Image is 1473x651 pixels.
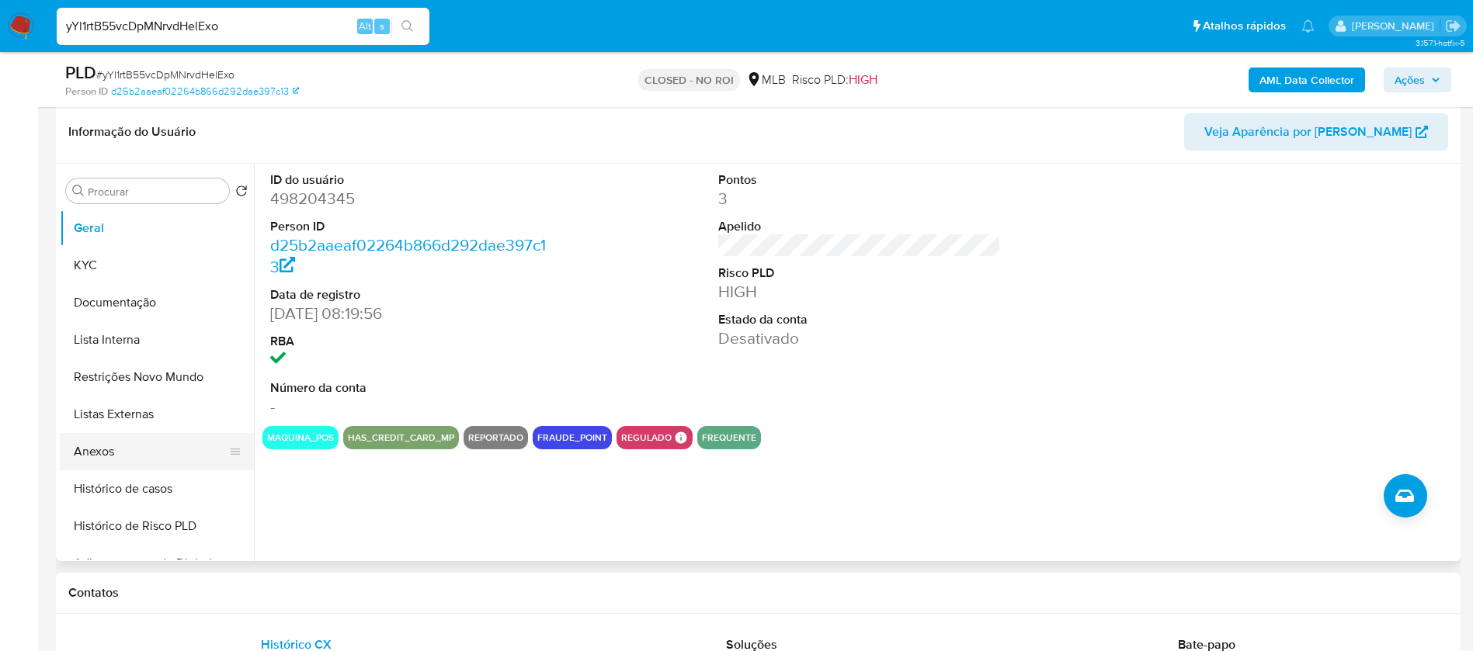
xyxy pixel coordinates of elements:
dd: Desativado [718,327,1002,349]
dd: 498204345 [270,188,554,209]
button: Lista Interna [60,321,254,358]
span: 3.157.1-hotfix-5 [1416,36,1465,49]
span: Atalhos rápidos [1203,18,1286,34]
button: Retornar ao pedido padrão [235,185,248,202]
button: fraude_point [537,435,607,441]
a: d25b2aaeaf02264b866d292dae397c13 [111,85,299,99]
button: Procurar [72,185,85,197]
button: has_credit_card_mp [348,435,454,441]
a: d25b2aaeaf02264b866d292dae397c13 [270,234,546,278]
p: CLOSED - NO ROI [638,69,740,91]
dt: Risco PLD [718,265,1002,282]
dd: [DATE] 08:19:56 [270,303,554,324]
button: Adiantamentos de Dinheiro [60,545,254,582]
dt: Estado da conta [718,311,1002,328]
button: Histórico de Risco PLD [60,507,254,545]
input: Pesquise usuários ou casos... [57,16,429,36]
button: Veja Aparência por [PERSON_NAME] [1184,113,1448,151]
dt: Data de registro [270,286,554,303]
dd: HIGH [718,281,1002,303]
span: Risco PLD: [792,71,877,88]
span: Ações [1395,68,1425,92]
a: Notificações [1301,19,1315,33]
dt: ID do usuário [270,171,554,189]
dt: Pontos [718,171,1002,189]
dt: RBA [270,333,554,350]
h1: Contatos [68,585,1448,601]
button: maquina_pos [267,435,334,441]
button: search-icon [391,16,423,37]
button: Listas Externas [60,396,254,433]
dt: Número da conta [270,379,554,396]
dt: Apelido [718,218,1002,235]
span: Veja Aparência por [PERSON_NAME] [1204,113,1412,151]
button: AML Data Collector [1249,68,1365,92]
b: PLD [65,60,96,85]
b: Person ID [65,85,108,99]
h1: Informação do Usuário [68,124,196,140]
span: s [380,19,384,33]
button: Anexos [60,433,241,470]
button: Ações [1384,68,1451,92]
button: regulado [621,435,672,441]
a: Sair [1445,18,1461,34]
dd: - [270,396,554,417]
input: Procurar [88,185,223,199]
span: Alt [359,19,371,33]
button: Histórico de casos [60,470,254,507]
div: MLB [746,71,786,88]
button: reportado [468,435,523,441]
button: Restrições Novo Mundo [60,358,254,396]
p: andreia.almeida@mercadolivre.com [1352,19,1440,33]
span: # yYl1rtB55vcDpMNrvdHelExo [96,67,234,82]
button: frequente [702,435,756,441]
button: KYC [60,247,254,284]
dd: 3 [718,188,1002,209]
button: Documentação [60,284,254,321]
dt: Person ID [270,218,554,235]
span: HIGH [849,71,877,88]
button: Geral [60,209,254,247]
b: AML Data Collector [1259,68,1354,92]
